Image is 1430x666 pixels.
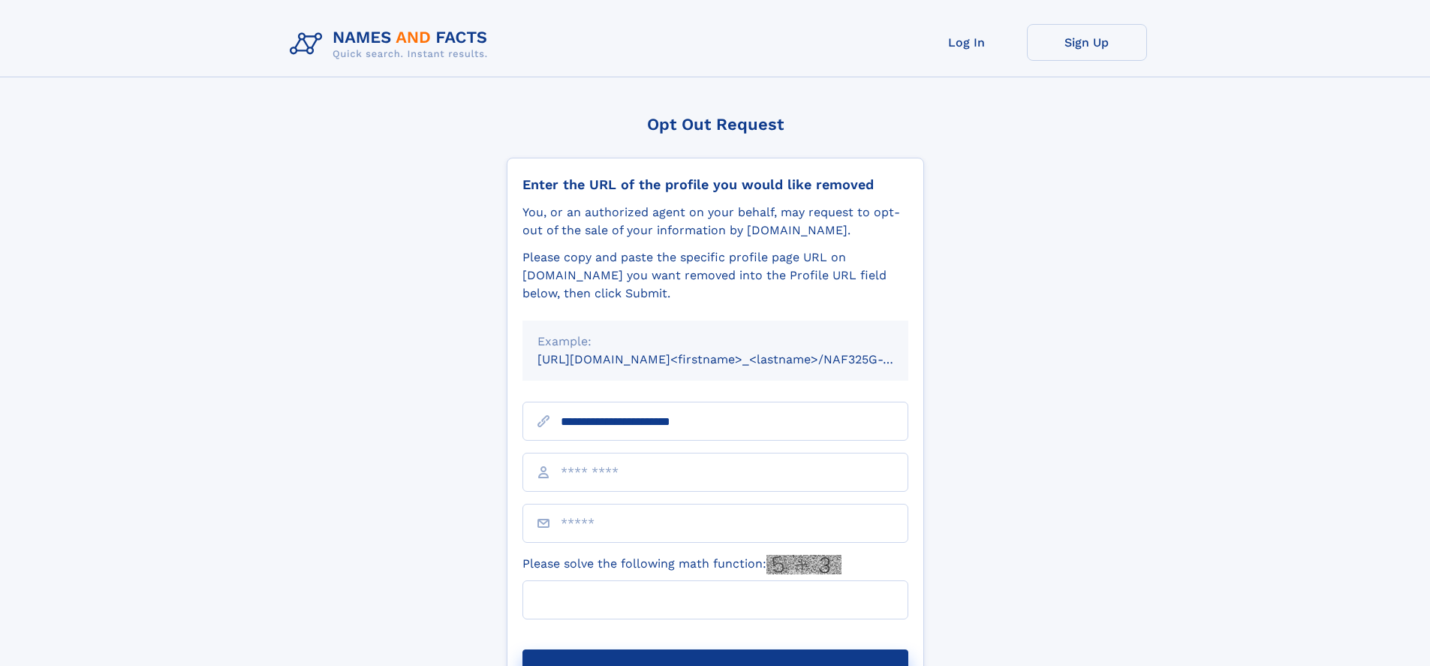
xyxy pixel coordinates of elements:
label: Please solve the following math function: [522,555,841,574]
div: Opt Out Request [507,115,924,134]
div: Enter the URL of the profile you would like removed [522,176,908,193]
small: [URL][DOMAIN_NAME]<firstname>_<lastname>/NAF325G-xxxxxxxx [537,352,937,366]
img: Logo Names and Facts [284,24,500,65]
div: Please copy and paste the specific profile page URL on [DOMAIN_NAME] you want removed into the Pr... [522,249,908,303]
div: You, or an authorized agent on your behalf, may request to opt-out of the sale of your informatio... [522,203,908,240]
div: Example: [537,333,893,351]
a: Sign Up [1027,24,1147,61]
a: Log In [907,24,1027,61]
